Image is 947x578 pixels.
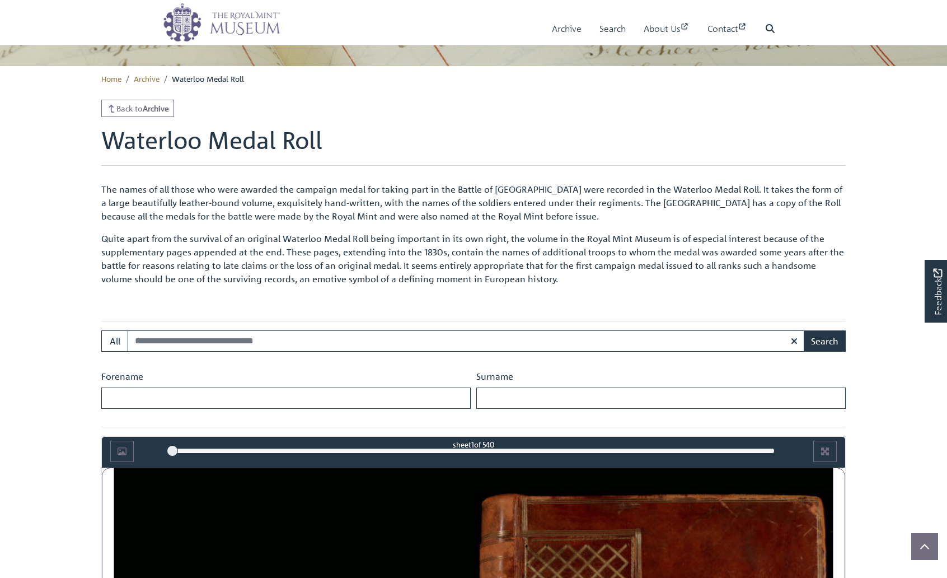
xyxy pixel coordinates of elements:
span: 1 [471,440,474,449]
a: Contact [707,13,747,45]
button: Scroll to top [911,533,938,560]
a: Archive [552,13,582,45]
div: sheet of 540 [172,439,775,450]
button: Full screen mode [813,441,837,462]
a: Home [101,73,121,83]
strong: Archive [143,103,169,113]
span: The names of all those who were awarded the campaign medal for taking part in the Battle of [GEOG... [101,184,842,222]
label: Forename [101,370,143,383]
span: Feedback [931,269,944,315]
span: Waterloo Medal Roll [172,73,244,83]
label: Surname [476,370,513,383]
a: Search [599,13,626,45]
input: Search for medal roll recipients... [128,330,805,352]
button: All [101,330,128,352]
a: About Us [644,13,690,45]
span: Quite apart from the survival of an original Waterloo Medal Roll being important in its own right... [101,233,844,285]
button: Search [804,330,846,352]
a: Back toArchive [101,100,174,117]
h1: Waterloo Medal Roll [101,126,846,165]
a: Archive [134,73,160,83]
a: Would you like to provide feedback? [925,260,947,323]
img: logo_wide.png [163,3,280,42]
